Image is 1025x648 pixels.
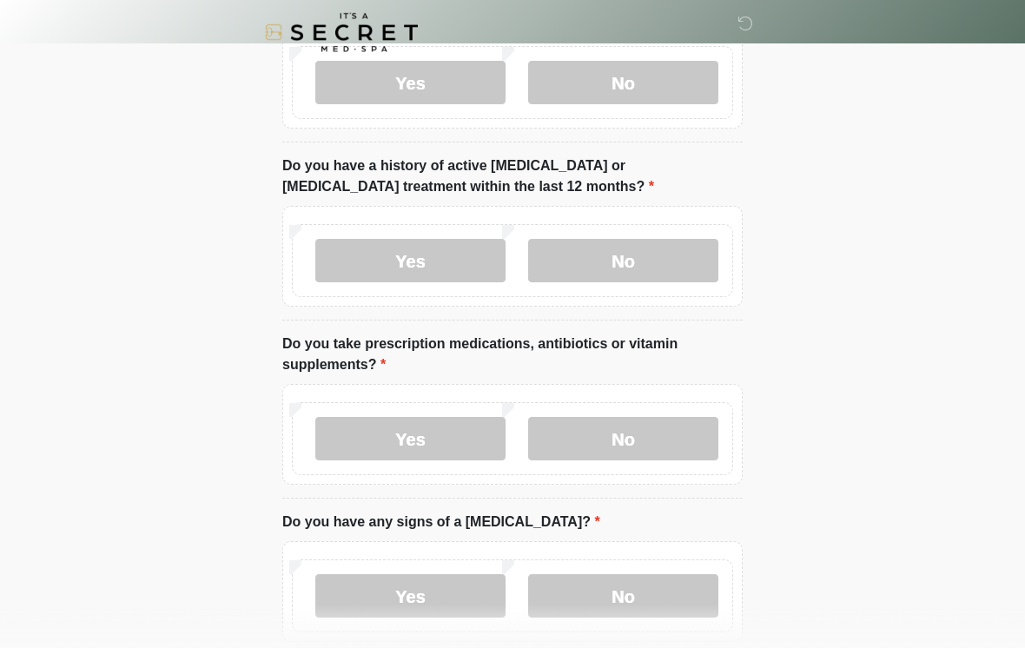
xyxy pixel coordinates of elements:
label: Yes [315,418,506,461]
label: Do you have a history of active [MEDICAL_DATA] or [MEDICAL_DATA] treatment within the last 12 mon... [282,156,743,198]
label: No [528,62,718,105]
img: It's A Secret Med Spa Logo [265,13,418,52]
label: Do you have any signs of a [MEDICAL_DATA]? [282,512,600,533]
label: No [528,240,718,283]
label: Yes [315,62,506,105]
label: Yes [315,575,506,618]
label: No [528,418,718,461]
label: Yes [315,240,506,283]
label: No [528,575,718,618]
label: Do you take prescription medications, antibiotics or vitamin supplements? [282,334,743,376]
